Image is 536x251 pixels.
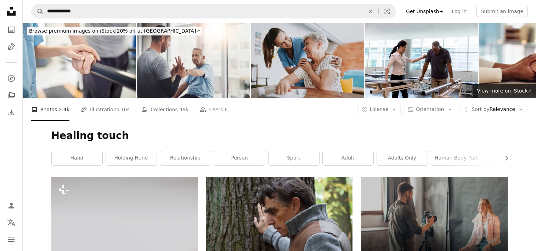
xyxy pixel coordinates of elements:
[363,5,378,18] button: Clear
[214,151,265,165] a: person
[485,151,536,165] a: massaging
[29,28,117,34] span: Browse premium images on iStock |
[4,40,18,54] a: Illustrations
[51,129,508,142] h1: Healing touch
[370,106,389,112] span: License
[200,98,228,121] a: Users 6
[81,98,130,121] a: Illustrations 104
[4,216,18,230] button: Language
[4,105,18,119] a: Download History
[402,6,447,17] a: Get Unsplash+
[23,23,136,98] img: Female nurse touching senior man's hand on railing
[106,151,157,165] a: holding hand
[357,104,401,115] button: License
[32,5,44,18] button: Search Unsplash
[269,151,319,165] a: sport
[500,151,508,165] button: scroll list to the right
[416,106,444,112] span: Orientation
[447,6,471,17] a: Log in
[225,106,228,113] span: 6
[404,104,456,115] button: Orientation
[459,104,527,115] button: Sort byRelevance
[476,6,527,17] button: Submit an image
[23,23,207,40] a: Browse premium images on iStock|20% off at [GEOGRAPHIC_DATA]↗
[4,71,18,85] a: Explore
[52,151,102,165] a: hand
[323,151,373,165] a: adult
[4,199,18,213] a: Log in / Sign up
[377,151,428,165] a: adults only
[379,5,396,18] button: Visual search
[477,88,532,94] span: View more on iStock ↗
[121,106,130,113] span: 104
[160,151,211,165] a: relationship
[179,106,188,113] span: 49k
[431,151,482,165] a: human body part
[473,84,536,98] a: View more on iStock↗
[251,23,364,98] img: Home care healthcare professional hugging senior patient
[29,28,200,34] span: 20% off at [GEOGRAPHIC_DATA] ↗
[472,106,515,113] span: Relevance
[31,4,396,18] form: Find visuals sitewide
[141,98,188,121] a: Collections 49k
[365,23,478,98] img: Mid adult therapist guides while mature adult man walks
[472,106,489,112] span: Sort by
[4,88,18,102] a: Collections
[4,23,18,37] a: Photos
[137,23,250,98] img: Physiotherapy, elderly man and hand with stretching for recovery, support and strength in retirem...
[4,233,18,247] button: Menu
[206,222,352,229] a: man in gray sweater covering face with his hand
